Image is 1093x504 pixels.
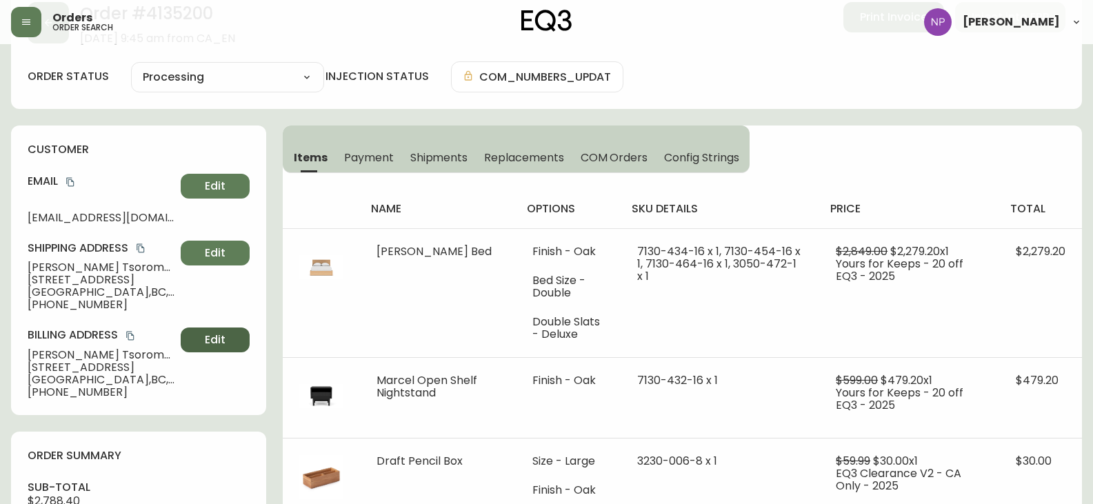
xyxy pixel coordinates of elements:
[28,241,175,256] h4: Shipping Address
[371,201,504,216] h4: name
[924,8,952,36] img: 50f1e64a3f95c89b5c5247455825f96f
[527,201,610,216] h4: options
[532,316,604,341] li: Double Slats - Deluxe
[28,299,175,311] span: [PHONE_NUMBER]
[28,374,175,386] span: [GEOGRAPHIC_DATA] , BC , V6L 1P9 , CA
[377,243,492,259] span: [PERSON_NAME] Bed
[410,150,468,165] span: Shipments
[28,361,175,374] span: [STREET_ADDRESS]
[637,453,717,469] span: 3230-006-8 x 1
[836,453,870,469] span: $59.99
[836,243,888,259] span: $2,849.00
[28,448,250,463] h4: order summary
[134,241,148,255] button: copy
[581,150,648,165] span: COM Orders
[28,286,175,299] span: [GEOGRAPHIC_DATA] , BC , V6L 1P9 , CA
[299,455,343,499] img: 28b56903-d5c2-4186-8df9-c97c7d6d6bad.jpg
[532,274,604,299] li: Bed Size - Double
[1016,453,1052,469] span: $30.00
[123,329,137,343] button: copy
[28,69,109,84] label: order status
[181,327,250,352] button: Edit
[836,372,878,388] span: $599.00
[836,256,963,284] span: Yours for Keeps - 20 off EQ3 - 2025
[377,372,477,401] span: Marcel Open Shelf Nightstand
[836,465,961,494] span: EQ3 Clearance V2 - CA Only - 2025
[325,69,429,84] h4: injection status
[484,150,563,165] span: Replacements
[28,261,175,274] span: [PERSON_NAME] Tsoromocos
[632,201,808,216] h4: sku details
[28,327,175,343] h4: Billing Address
[205,179,225,194] span: Edit
[532,484,604,496] li: Finish - Oak
[1010,201,1071,216] h4: total
[532,245,604,258] li: Finish - Oak
[521,10,572,32] img: logo
[637,243,801,284] span: 7130-434-16 x 1, 7130-454-16 x 1, 7130-464-16 x 1, 3050-472-1 x 1
[1016,372,1059,388] span: $479.20
[205,332,225,347] span: Edit
[63,175,77,189] button: copy
[52,23,113,32] h5: order search
[890,243,949,259] span: $2,279.20 x 1
[873,453,918,469] span: $30.00 x 1
[52,12,92,23] span: Orders
[205,245,225,261] span: Edit
[836,385,963,413] span: Yours for Keeps - 20 off EQ3 - 2025
[28,174,175,189] h4: Email
[299,245,343,290] img: 7130-434-13-400-1-cld5aiofj096w0110dglycj2u.jpg
[294,150,328,165] span: Items
[28,349,175,361] span: [PERSON_NAME] Tsoromocos
[181,174,250,199] button: Edit
[28,274,175,286] span: [STREET_ADDRESS]
[532,374,604,387] li: Finish - Oak
[963,17,1060,28] span: [PERSON_NAME]
[181,241,250,265] button: Edit
[377,453,463,469] span: Draft Pencil Box
[28,480,250,495] h4: sub-total
[664,150,739,165] span: Config Strings
[344,150,394,165] span: Payment
[28,386,175,399] span: [PHONE_NUMBER]
[28,142,250,157] h4: customer
[80,32,235,45] span: [DATE] 9:45 am from CA_EN
[637,372,718,388] span: 7130-432-16 x 1
[299,374,343,419] img: 7130-432-MC-400-1-cljg8ajzm00rd0186yyxy390b.jpg
[1016,243,1065,259] span: $2,279.20
[881,372,932,388] span: $479.20 x 1
[28,212,175,224] span: [EMAIL_ADDRESS][DOMAIN_NAME]
[830,201,988,216] h4: price
[532,455,604,467] li: Size - Large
